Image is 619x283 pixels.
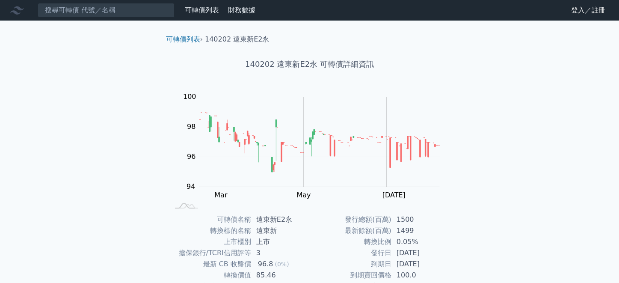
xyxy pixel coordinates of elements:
[169,259,251,270] td: 最新 CB 收盤價
[310,214,391,225] td: 發行總額(百萬)
[205,34,269,45] li: 140202 遠東新E2永
[185,6,219,14] a: 可轉債列表
[256,259,275,270] div: 96.8
[310,225,391,236] td: 最新餘額(百萬)
[391,270,450,281] td: 100.0
[228,6,255,14] a: 財務數據
[391,259,450,270] td: [DATE]
[310,236,391,247] td: 轉換比例
[187,152,195,161] tspan: 96
[564,3,612,17] a: 登入／註冊
[169,236,251,247] td: 上市櫃別
[391,236,450,247] td: 0.05%
[38,3,175,18] input: 搜尋可轉債 代號／名稱
[251,247,310,259] td: 3
[310,247,391,259] td: 發行日
[251,236,310,247] td: 上市
[391,225,450,236] td: 1499
[169,247,251,259] td: 擔保銀行/TCRI信用評等
[159,58,460,70] h1: 140202 遠東新E2永 可轉債詳細資訊
[183,92,196,101] tspan: 100
[169,225,251,236] td: 轉換標的名稱
[382,191,406,199] tspan: [DATE]
[391,214,450,225] td: 1500
[166,34,203,45] li: ›
[179,92,453,199] g: Chart
[215,191,228,199] tspan: Mar
[169,270,251,281] td: 轉換價值
[275,261,289,268] span: (0%)
[297,191,311,199] tspan: May
[251,270,310,281] td: 85.46
[187,122,195,131] tspan: 98
[251,225,310,236] td: 遠東新
[169,214,251,225] td: 可轉債名稱
[391,247,450,259] td: [DATE]
[166,35,200,43] a: 可轉債列表
[251,214,310,225] td: 遠東新E2永
[310,270,391,281] td: 到期賣回價格
[310,259,391,270] td: 到期日
[187,182,195,191] tspan: 94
